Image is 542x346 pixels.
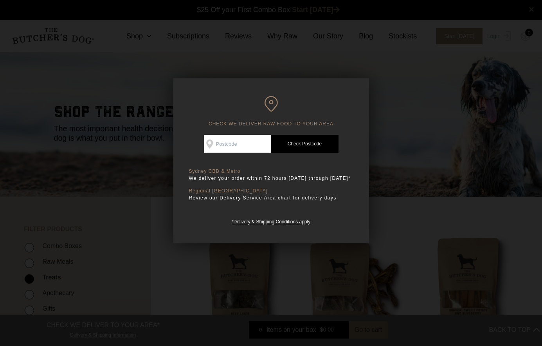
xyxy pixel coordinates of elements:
input: Postcode [204,135,271,153]
a: *Delivery & Shipping Conditions apply [232,217,310,225]
a: Check Postcode [271,135,339,153]
p: Sydney CBD & Metro [189,168,353,174]
h6: CHECK WE DELIVER RAW FOOD TO YOUR AREA [189,96,353,127]
p: We deliver your order within 72 hours [DATE] through [DATE]* [189,174,353,182]
p: Regional [GEOGRAPHIC_DATA] [189,188,353,194]
p: Review our Delivery Service Area chart for delivery days [189,194,353,202]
